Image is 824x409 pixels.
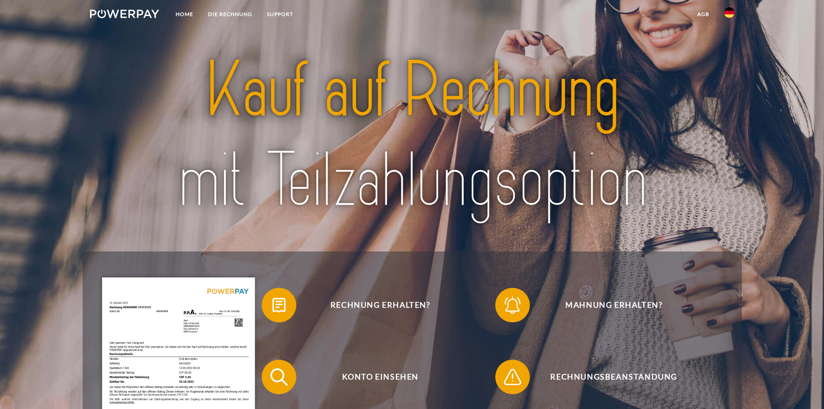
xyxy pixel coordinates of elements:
[502,366,523,388] img: qb_warning.svg
[495,360,720,394] button: Rechnungsbeanstandung
[724,7,734,18] img: de
[122,41,702,231] img: title-powerpay_de.svg
[262,288,487,322] button: Rechnung erhalten?
[274,288,486,322] span: Rechnung erhalten?
[268,366,290,388] img: qb_search.svg
[260,6,301,22] a: SUPPORT
[690,6,717,22] a: agb
[495,288,720,322] button: Mahnung erhalten?
[274,360,486,394] span: Konto einsehen
[168,6,201,22] a: Home
[262,360,487,394] button: Konto einsehen
[508,288,720,322] span: Mahnung erhalten?
[508,360,720,394] span: Rechnungsbeanstandung
[502,294,523,316] img: qb_bell.svg
[90,10,160,18] img: logo-powerpay-white.svg
[268,294,290,316] img: qb_bill.svg
[201,6,260,22] a: DIE RECHNUNG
